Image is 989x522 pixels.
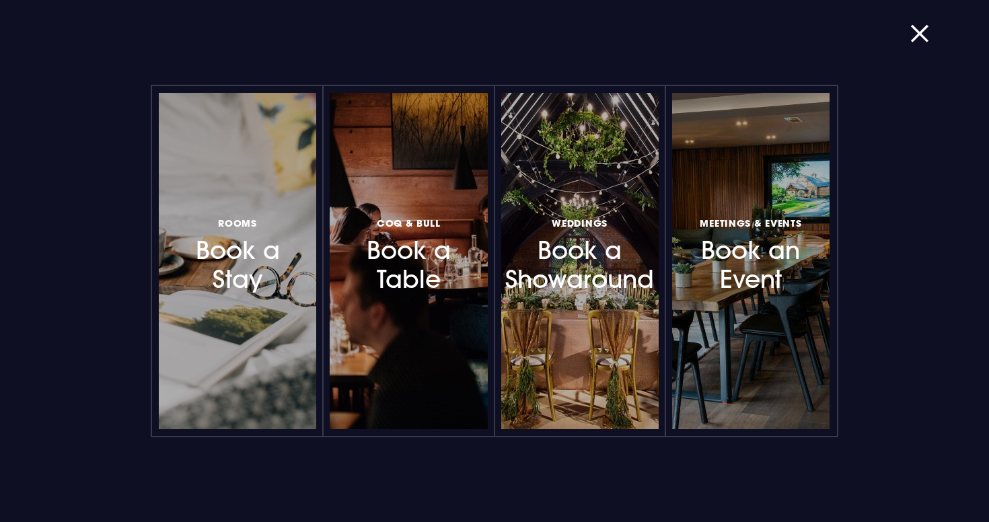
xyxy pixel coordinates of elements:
[330,93,487,429] a: Coq & BullBook a Table
[377,217,441,229] span: Coq & Bull
[672,93,830,429] a: Meetings & EventsBook an Event
[694,214,808,294] h3: Book an Event
[700,217,801,229] span: Meetings & Events
[501,93,659,429] a: WeddingsBook a Showaround
[552,217,608,229] span: Weddings
[218,217,257,229] span: Rooms
[180,214,295,294] h3: Book a Stay
[159,93,316,429] a: RoomsBook a Stay
[352,214,466,294] h3: Book a Table
[523,214,637,294] h3: Book a Showaround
